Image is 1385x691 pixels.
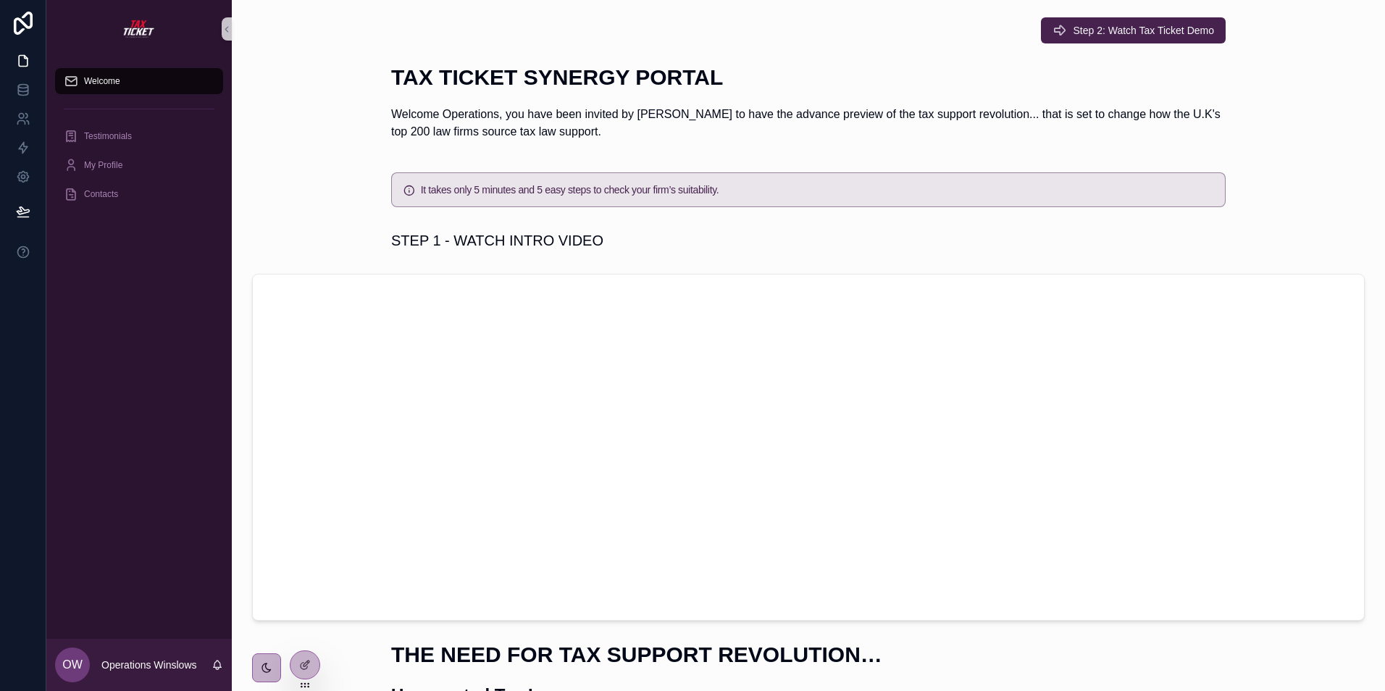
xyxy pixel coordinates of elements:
[122,17,156,41] img: App logo
[391,230,603,251] h1: STEP 1 - WATCH INTRO VIDEO
[55,123,223,149] a: Testimonials
[62,656,83,674] span: OW
[84,159,122,171] span: My Profile
[1041,17,1226,43] button: Step 2: Watch Tax Ticket Demo
[55,68,223,94] a: Welcome
[391,67,1226,88] h1: TAX TICKET SYNERGY PORTAL
[84,130,132,142] span: Testimonials
[84,75,120,87] span: Welcome
[55,181,223,207] a: Contacts
[391,106,1226,141] p: Welcome Operations, you have been invited by [PERSON_NAME] to have the advance preview of the tax...
[421,185,1213,195] h5: It takes only 5 minutes and 5 easy steps to check your firm’s suitability.
[55,152,223,178] a: My Profile
[1073,23,1214,38] span: Step 2: Watch Tax Ticket Demo
[46,58,232,226] div: scrollable content
[101,658,197,672] p: Operations Winslows
[391,644,1226,666] h1: THE NEED FOR TAX SUPPORT REVOLUTION…
[84,188,118,200] span: Contacts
